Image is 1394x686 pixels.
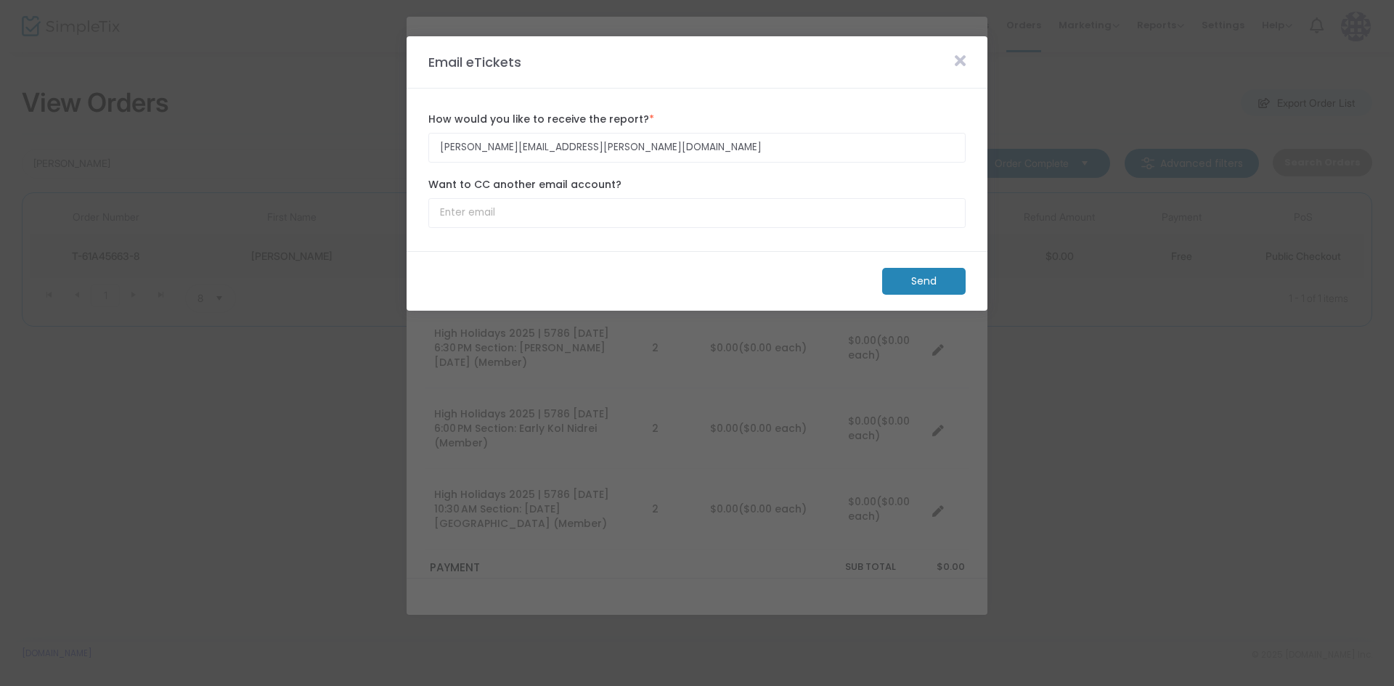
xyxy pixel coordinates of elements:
input: Enter email [428,133,966,163]
input: Enter email [428,198,966,228]
m-panel-header: Email eTickets [407,36,987,89]
label: Want to CC another email account? [428,177,966,192]
m-panel-title: Email eTickets [421,52,529,72]
m-button: Send [882,268,966,295]
label: How would you like to receive the report? [428,112,966,127]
